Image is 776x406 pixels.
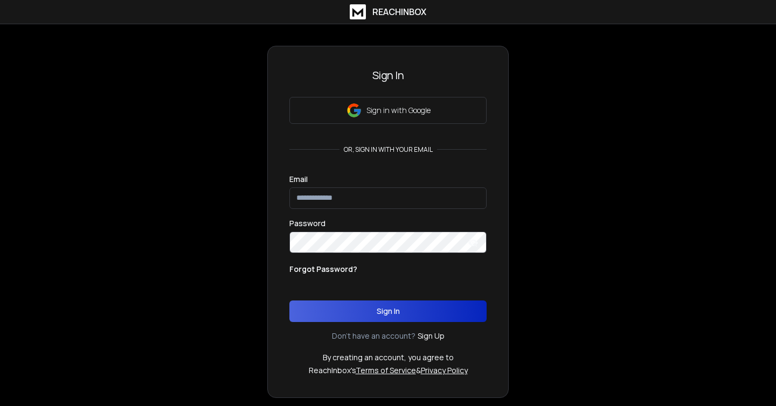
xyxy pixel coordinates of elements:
[350,4,366,19] img: logo
[309,365,468,376] p: ReachInbox's &
[289,220,325,227] label: Password
[289,176,308,183] label: Email
[339,145,437,154] p: or, sign in with your email
[356,365,416,375] a: Terms of Service
[350,4,426,19] a: ReachInbox
[366,105,431,116] p: Sign in with Google
[289,300,487,322] button: Sign In
[418,331,445,341] a: Sign Up
[289,264,357,275] p: Forgot Password?
[289,68,487,83] h3: Sign In
[332,331,415,341] p: Don't have an account?
[289,97,487,124] button: Sign in with Google
[372,5,426,18] h1: ReachInbox
[323,352,454,363] p: By creating an account, you agree to
[421,365,468,375] a: Privacy Policy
